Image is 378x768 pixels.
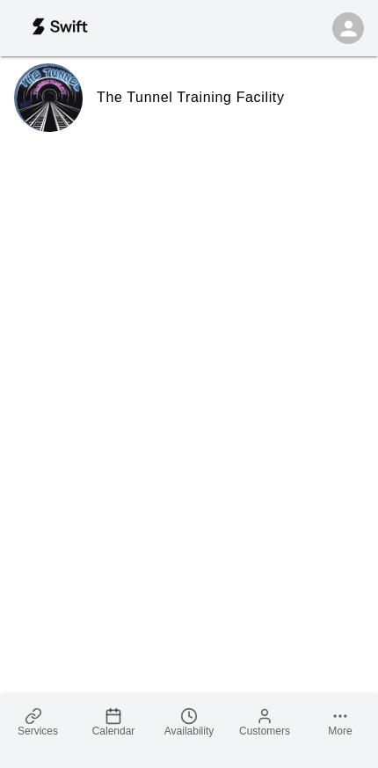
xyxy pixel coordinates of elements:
[18,725,58,737] span: Services
[328,725,352,737] span: More
[164,725,214,737] span: Availability
[227,693,302,750] a: Customers
[151,693,227,750] a: Availability
[92,725,135,737] span: Calendar
[97,86,285,109] h6: The Tunnel Training Facility
[302,693,378,750] a: More
[239,725,290,737] span: Customers
[17,66,83,132] img: The Tunnel Training Facility logo
[76,693,151,750] a: Calendar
